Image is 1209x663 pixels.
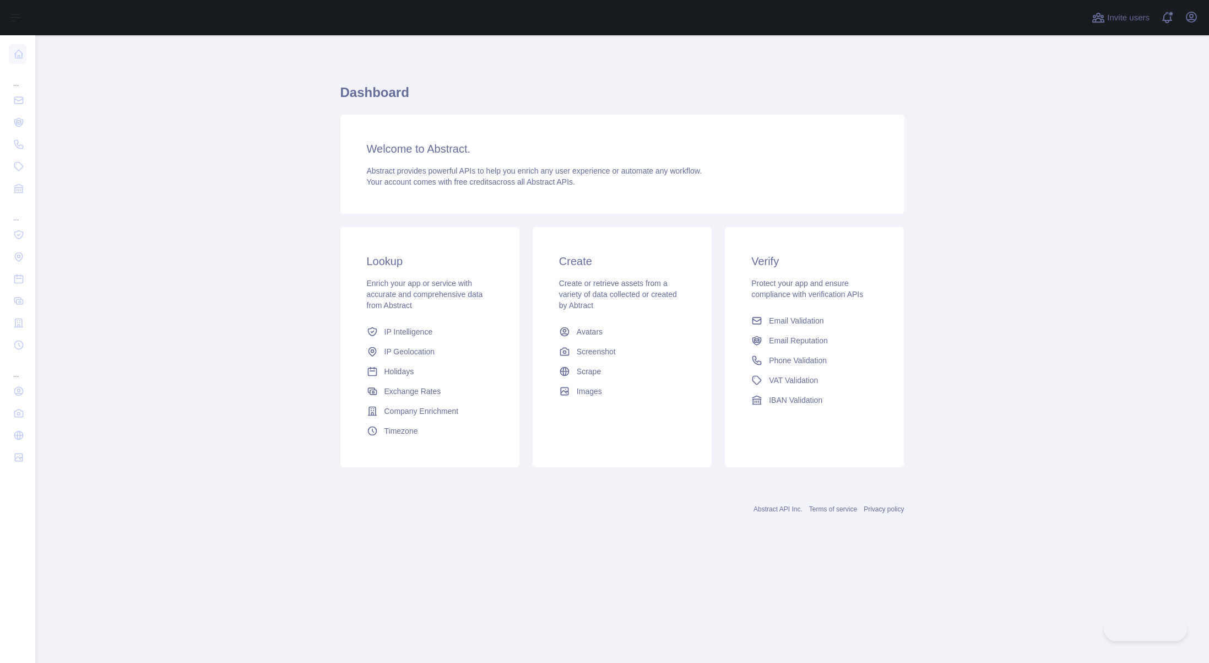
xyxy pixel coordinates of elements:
[577,366,601,377] span: Scrape
[577,386,602,397] span: Images
[362,381,497,401] a: Exchange Rates
[555,381,690,401] a: Images
[809,505,857,513] a: Terms of service
[769,315,823,326] span: Email Validation
[367,177,575,186] span: Your account comes with across all Abstract APIs.
[753,505,803,513] a: Abstract API Inc.
[367,279,483,310] span: Enrich your app or service with accurate and comprehensive data from Abstract
[577,346,616,357] span: Screenshot
[367,141,878,157] h3: Welcome to Abstract.
[362,322,497,342] a: IP Intelligence
[362,342,497,362] a: IP Geolocation
[577,326,603,337] span: Avatars
[747,311,882,331] a: Email Validation
[384,386,441,397] span: Exchange Rates
[555,322,690,342] a: Avatars
[747,370,882,390] a: VAT Validation
[384,326,433,337] span: IP Intelligence
[367,254,493,269] h3: Lookup
[769,395,822,406] span: IBAN Validation
[555,342,690,362] a: Screenshot
[384,346,435,357] span: IP Geolocation
[9,66,26,88] div: ...
[1107,12,1150,24] span: Invite users
[362,401,497,421] a: Company Enrichment
[751,254,877,269] h3: Verify
[340,84,904,110] h1: Dashboard
[559,254,685,269] h3: Create
[367,166,702,175] span: Abstract provides powerful APIs to help you enrich any user experience or automate any workflow.
[747,390,882,410] a: IBAN Validation
[384,366,414,377] span: Holidays
[454,177,492,186] span: free credits
[747,351,882,370] a: Phone Validation
[362,362,497,381] a: Holidays
[769,355,827,366] span: Phone Validation
[555,362,690,381] a: Scrape
[769,335,828,346] span: Email Reputation
[1104,618,1187,641] iframe: Toggle Customer Support
[1089,9,1152,26] button: Invite users
[769,375,818,386] span: VAT Validation
[864,505,904,513] a: Privacy policy
[384,406,459,417] span: Company Enrichment
[9,201,26,223] div: ...
[362,421,497,441] a: Timezone
[9,357,26,379] div: ...
[751,279,863,299] span: Protect your app and ensure compliance with verification APIs
[384,425,418,436] span: Timezone
[559,279,677,310] span: Create or retrieve assets from a variety of data collected or created by Abtract
[747,331,882,351] a: Email Reputation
